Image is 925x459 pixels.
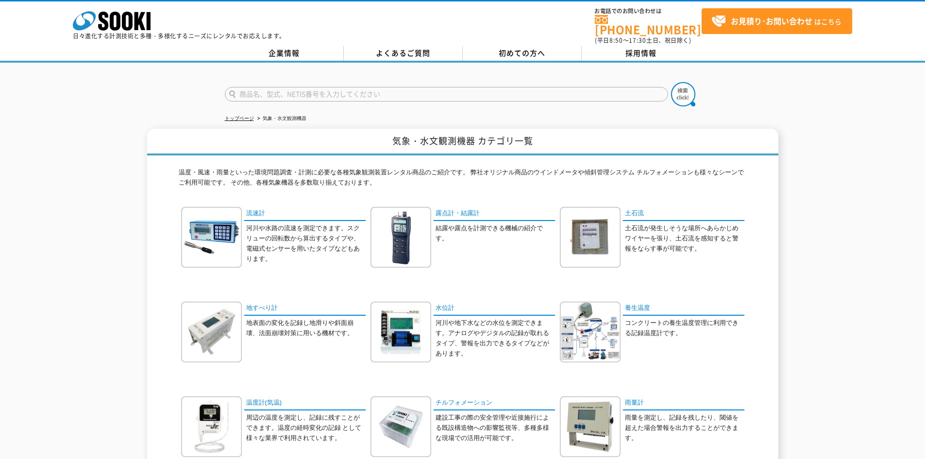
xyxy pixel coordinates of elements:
[181,396,242,457] img: 温度計(気温)
[595,36,691,45] span: (平日 ～ 土日、祝日除く)
[244,396,366,410] a: 温度計(気温)
[623,396,744,410] a: 雨量計
[560,207,621,268] img: 土石流
[344,46,463,61] a: よくあるご質問
[623,302,744,316] a: 養生温度
[702,8,852,34] a: お見積り･お問い合わせはこちら
[560,302,621,362] img: 養生温度
[244,207,366,221] a: 流速計
[582,46,701,61] a: 採用情報
[181,302,242,362] img: 地すべり計
[625,413,744,443] p: 雨量を測定し、記録を残したり、閾値を超えた場合警報を出力することができます。
[731,15,812,27] strong: お見積り･お問い合わせ
[246,318,366,339] p: 地表面の変化を記録し地滑りや斜面崩壊、法面崩壊対策に用いる機材です。
[595,15,702,35] a: [PHONE_NUMBER]
[434,396,555,410] a: チルフォメーション
[225,46,344,61] a: 企業情報
[246,413,366,443] p: 周辺の温度を測定し、記録に残すことができます。温度の経時変化の記録 として様々な業界で利用されています。
[370,396,431,457] img: チルフォメーション
[225,87,668,102] input: 商品名、型式、NETIS番号を入力してください
[244,302,366,316] a: 地すべり計
[436,318,555,358] p: 河川や地下水などの水位を測定できます。アナログやデジタルの記録が取れるタイプ、警報を出力できるタイプなどがあります。
[499,48,545,58] span: 初めての方へ
[625,318,744,339] p: コンクリートの養生温度管理に利用できる記録温度計です。
[255,114,306,124] li: 気象・水文観測機器
[595,8,702,14] span: お電話でのお問い合わせは
[609,36,623,45] span: 8:50
[671,82,695,106] img: btn_search.png
[434,302,555,316] a: 水位計
[711,14,841,29] span: はこちら
[436,413,555,443] p: 建設工事の際の安全管理や近接施行による既設構造物への影響監視等、多種多様な現場での活用が可能です。
[623,207,744,221] a: 土石流
[181,207,242,268] img: 流速計
[434,207,555,221] a: 露点計・結露計
[225,116,254,121] a: トップページ
[370,302,431,362] img: 水位計
[370,207,431,268] img: 露点計・結露計
[147,129,778,155] h1: 気象・水文観測機器 カテゴリ一覧
[246,223,366,264] p: 河川や水路の流速を測定できます。スクリューの回転数から算出するタイプや、電磁式センサーを用いたタイプなどもあります。
[73,33,286,39] p: 日々進化する計測技術と多種・多様化するニーズにレンタルでお応えします。
[179,168,747,193] p: 温度・風速・雨量といった環境問題調査・計測に必要な各種気象観測装置レンタル商品のご紹介です。 弊社オリジナル商品のウインドメータや傾斜管理システム チルフォメーションも様々なシーンでご利用可能で...
[629,36,646,45] span: 17:30
[436,223,555,244] p: 結露や露点を計測できる機械の紹介です。
[560,396,621,457] img: 雨量計
[463,46,582,61] a: 初めての方へ
[625,223,744,254] p: 土石流が発生しそうな場所へあらかじめワイヤーを張り、土石流を感知すると警報をならす事が可能です。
